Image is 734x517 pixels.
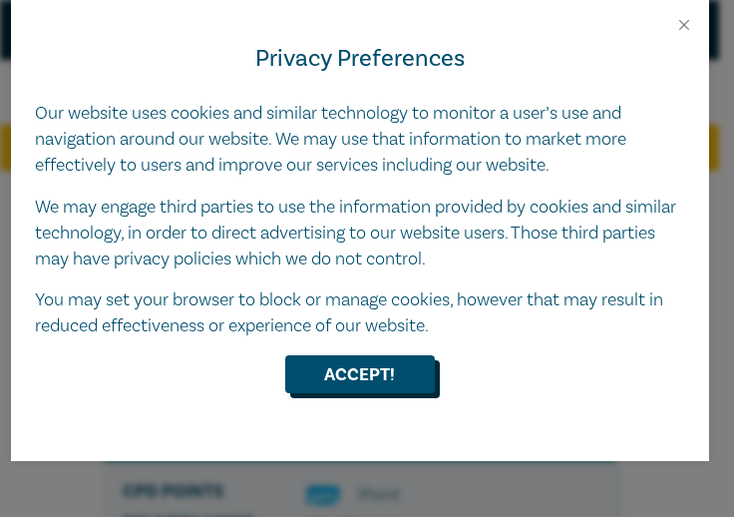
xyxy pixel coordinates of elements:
[675,16,693,34] button: Close
[35,41,685,77] h4: Privacy Preferences
[285,355,435,393] button: Accept!
[35,287,685,339] p: You may set your browser to block or manage cookies, however that may result in reduced effective...
[35,195,685,272] p: We may engage third parties to use the information provided by cookies and similar technology, in...
[35,101,685,179] p: Our website uses cookies and similar technology to monitor a user’s use and navigation around our...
